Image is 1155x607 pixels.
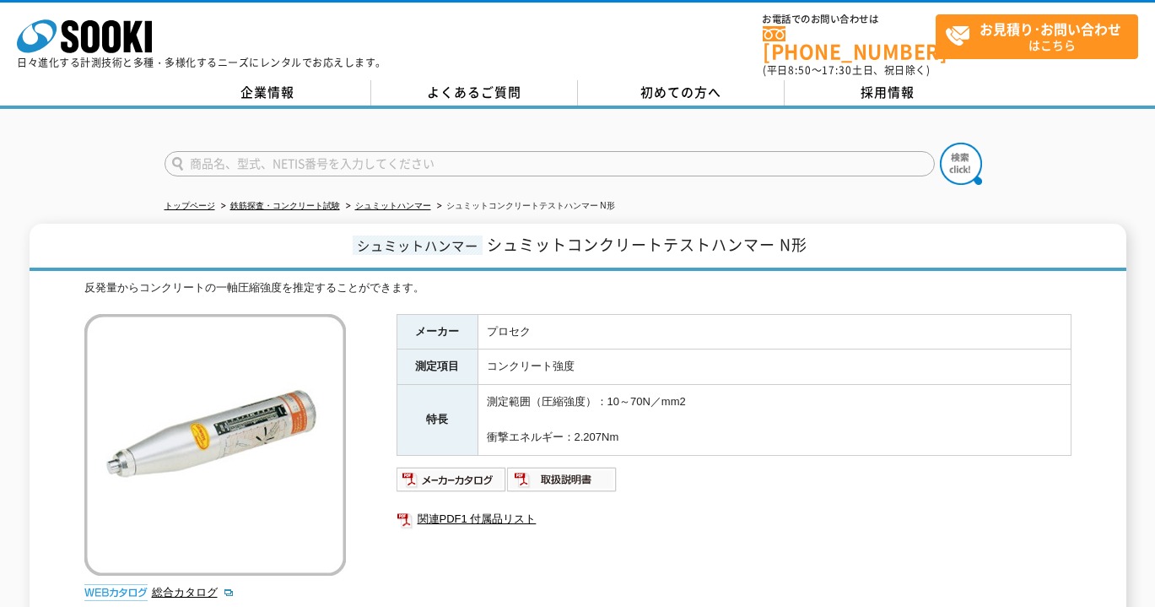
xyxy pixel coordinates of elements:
img: 取扱説明書 [507,466,618,493]
a: トップページ [165,201,215,210]
a: メーカーカタログ [397,477,507,490]
strong: お見積り･お問い合わせ [980,19,1121,39]
a: 取扱説明書 [507,477,618,490]
span: 8:50 [788,62,812,78]
a: お見積り･お問い合わせはこちら [936,14,1138,59]
td: コンクリート強度 [478,350,1071,385]
span: シュミットコンクリートテストハンマー N形 [487,233,807,256]
td: プロセク [478,314,1071,350]
img: シュミットコンクリートテストハンマー N形 [84,314,346,576]
a: 初めての方へ [578,80,785,106]
a: 採用情報 [785,80,991,106]
a: 関連PDF1 付属品リスト [397,508,1071,530]
span: 初めての方へ [640,83,721,101]
span: シュミットハンマー [353,236,483,255]
td: 測定範囲（圧縮強度）：10～70N／mm2 衝撃エネルギー：2.207Nm [478,385,1071,455]
a: 鉄筋探査・コンクリート試験 [230,201,340,210]
p: 日々進化する計測技術と多種・多様化するニーズにレンタルでお応えします。 [17,57,386,68]
div: 反発量からコンクリートの一軸圧縮強度を推定することができます。 [84,279,1071,297]
input: 商品名、型式、NETIS番号を入力してください [165,151,935,176]
th: メーカー [397,314,478,350]
a: シュミットハンマー [355,201,431,210]
img: webカタログ [84,584,148,601]
th: 特長 [397,385,478,455]
li: シュミットコンクリートテストハンマー N形 [434,198,615,215]
a: 総合カタログ [152,586,235,599]
img: メーカーカタログ [397,466,507,493]
span: (平日 ～ 土日、祝日除く) [763,62,930,78]
a: よくあるご質問 [371,80,578,106]
span: お電話でのお問い合わせは [763,14,936,24]
img: btn_search.png [940,143,982,185]
th: 測定項目 [397,350,478,385]
span: 17:30 [822,62,852,78]
span: はこちら [945,15,1137,57]
a: [PHONE_NUMBER] [763,26,936,61]
a: 企業情報 [165,80,371,106]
